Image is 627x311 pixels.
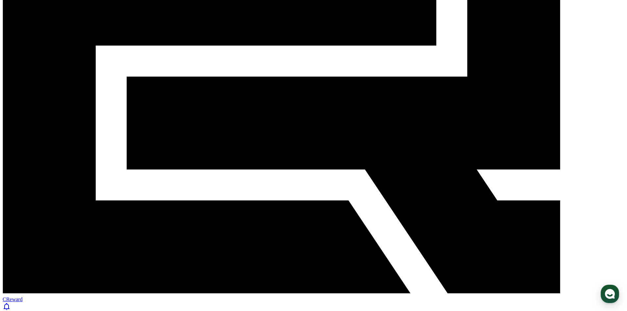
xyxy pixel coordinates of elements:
[102,219,110,224] span: 설정
[2,209,43,225] a: 홈
[3,297,22,302] span: CReward
[21,219,25,224] span: 홈
[43,209,85,225] a: 대화
[60,219,68,224] span: 대화
[85,209,126,225] a: 설정
[3,291,624,302] a: CReward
